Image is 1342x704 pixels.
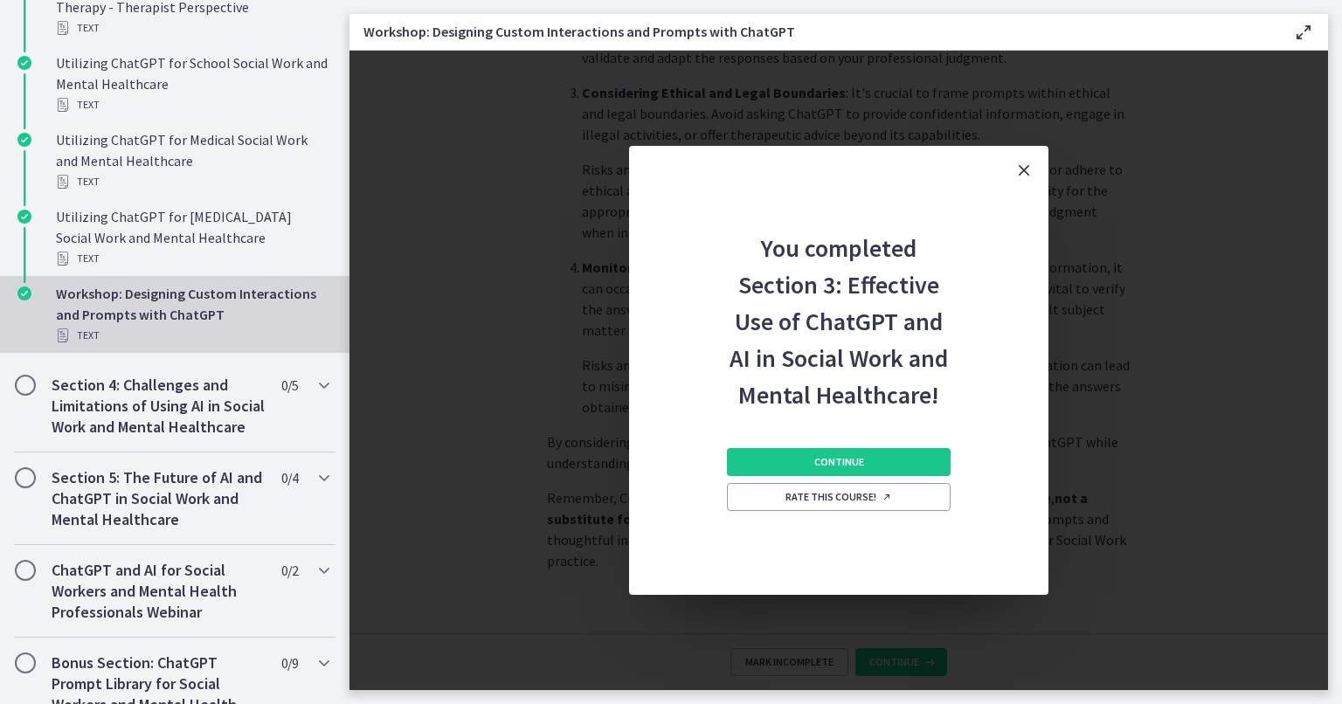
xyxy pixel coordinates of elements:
span: 0 / 4 [281,467,298,488]
span: 0 / 9 [281,652,298,673]
span: 0 / 2 [281,560,298,581]
h2: Section 5: The Future of AI and ChatGPT in Social Work and Mental Healthcare [52,467,265,530]
div: Text [56,94,329,115]
span: Continue [814,455,864,469]
div: Workshop: Designing Custom Interactions and Prompts with ChatGPT [56,283,329,346]
div: Utilizing ChatGPT for [MEDICAL_DATA] Social Work and Mental Healthcare [56,206,329,269]
div: Utilizing ChatGPT for Medical Social Work and Mental Healthcare [56,129,329,192]
i: Completed [17,210,31,224]
div: Utilizing ChatGPT for School Social Work and Mental Healthcare [56,52,329,115]
div: Text [56,17,329,38]
h2: ChatGPT and AI for Social Workers and Mental Health Professionals Webinar [52,560,265,623]
span: Rate this course! [785,490,892,504]
i: Completed [17,286,31,300]
i: Completed [17,56,31,70]
button: Close [1000,146,1048,195]
i: Completed [17,133,31,147]
div: Text [56,248,329,269]
span: 0 / 5 [281,375,298,396]
h2: Section 4: Challenges and Limitations of Using AI in Social Work and Mental Healthcare [52,375,265,438]
div: Text [56,325,329,346]
div: Text [56,171,329,192]
h3: Workshop: Designing Custom Interactions and Prompts with ChatGPT [363,21,1265,42]
button: Continue [727,448,951,476]
i: Opens in a new window [882,492,892,502]
h2: You completed Section 3: Effective Use of ChatGPT and AI in Social Work and Mental Healthcare! [723,195,954,413]
a: Rate this course! Opens in a new window [727,483,951,511]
